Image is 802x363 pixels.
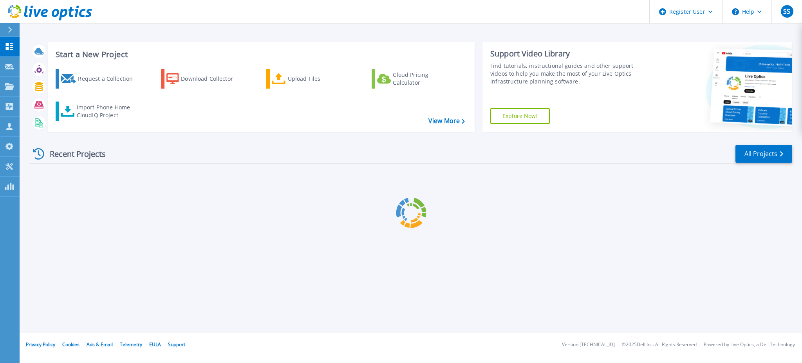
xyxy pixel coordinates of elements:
div: Download Collector [181,71,244,87]
h3: Start a New Project [56,50,464,59]
a: Download Collector [161,69,248,89]
a: Support [168,341,185,348]
span: SS [783,8,790,15]
li: Powered by Live Optics, a Dell Technology [704,342,795,347]
a: Cookies [62,341,79,348]
a: Ads & Email [87,341,113,348]
a: Cloud Pricing Calculator [372,69,459,89]
div: Upload Files [288,71,350,87]
a: Request a Collection [56,69,143,89]
div: Cloud Pricing Calculator [393,71,455,87]
a: Telemetry [120,341,142,348]
div: Import Phone Home CloudIQ Project [77,103,138,119]
div: Recent Projects [30,144,116,163]
a: Upload Files [266,69,354,89]
a: Privacy Policy [26,341,55,348]
div: Find tutorials, instructional guides and other support videos to help you make the most of your L... [490,62,649,85]
li: © 2025 Dell Inc. All Rights Reserved [622,342,697,347]
a: EULA [149,341,161,348]
a: All Projects [735,145,792,163]
a: Explore Now! [490,108,550,124]
li: Version: [TECHNICAL_ID] [562,342,615,347]
a: View More [428,117,465,125]
div: Request a Collection [78,71,141,87]
div: Support Video Library [490,49,649,59]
